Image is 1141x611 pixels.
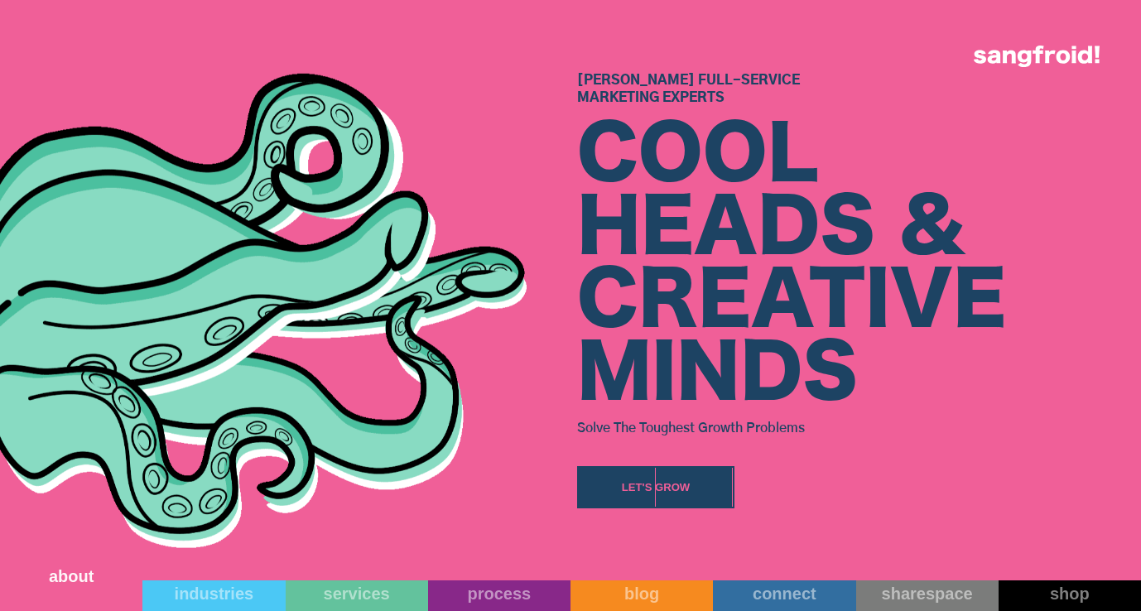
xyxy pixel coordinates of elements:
div: industries [142,584,285,604]
a: Let's Grow [577,466,734,508]
div: blog [570,584,713,604]
a: shop [999,580,1141,611]
h1: [PERSON_NAME] Full-Service Marketing Experts [577,72,1141,107]
a: services [286,580,428,611]
h3: Solve The Toughest Growth Problems [577,415,1141,440]
a: connect [713,580,855,611]
img: logo [974,46,1100,67]
div: Let's Grow [622,479,691,496]
a: blog [570,580,713,611]
a: process [428,580,570,611]
div: process [428,584,570,604]
a: sharespace [856,580,999,611]
div: COOL HEADS & CREATIVE MINDS [577,120,1141,411]
div: shop [999,584,1141,604]
a: industries [142,580,285,611]
div: connect [713,584,855,604]
div: services [286,584,428,604]
div: sharespace [856,584,999,604]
